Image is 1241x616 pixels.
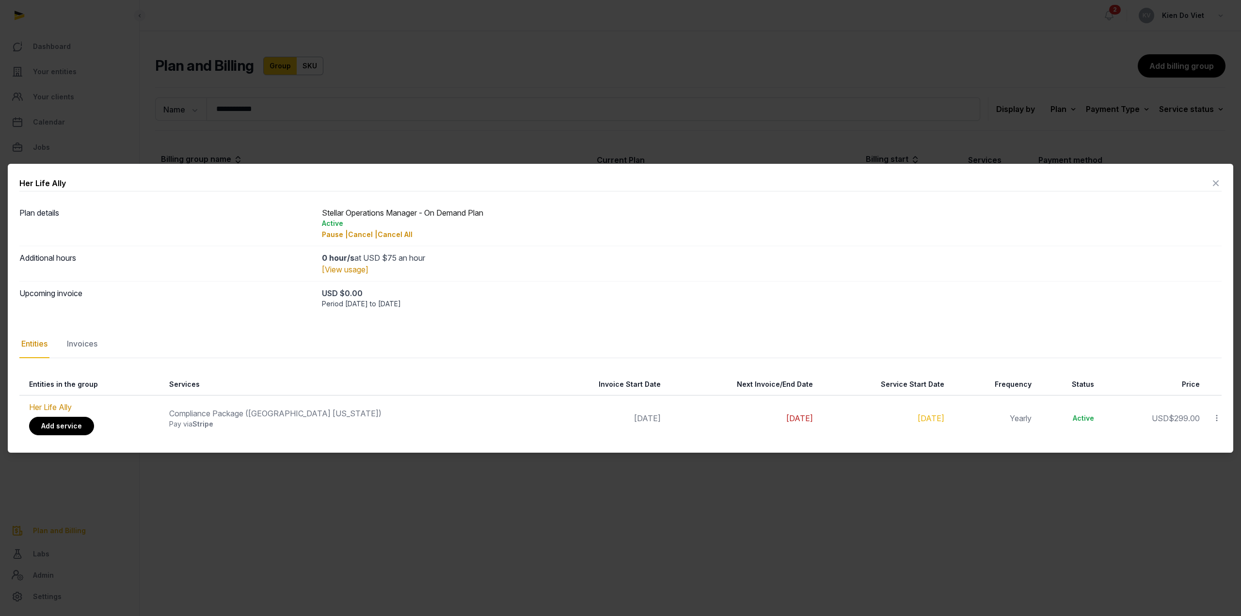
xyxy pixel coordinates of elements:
[538,395,667,441] td: [DATE]
[1047,413,1095,423] div: Active
[169,408,532,419] div: Compliance Package ([GEOGRAPHIC_DATA] [US_STATE])
[950,395,1037,441] td: Yearly
[538,374,667,395] th: Invoice Start Date
[19,177,66,189] div: Her Life Ally
[19,207,314,240] dt: Plan details
[786,413,813,423] span: [DATE]
[29,402,72,412] a: Her Life Ally
[378,230,413,238] span: Cancel All
[19,252,314,275] dt: Additional hours
[192,420,213,428] span: Stripe
[322,207,1222,240] div: Stellar Operations Manager - On Demand Plan
[322,253,354,263] strong: 0 hour/s
[918,413,944,423] a: [DATE]
[348,230,378,238] span: Cancel |
[322,252,1222,264] div: at USD $75 an hour
[169,419,532,429] div: Pay via
[29,417,94,435] a: Add service
[65,330,99,358] div: Invoices
[1100,374,1206,395] th: Price
[322,265,368,274] a: [View usage]
[819,374,950,395] th: Service Start Date
[19,374,159,395] th: Entities in the group
[322,219,1222,228] div: Active
[1152,413,1169,423] span: USD
[667,374,819,395] th: Next Invoice/End Date
[1037,374,1100,395] th: Status
[19,330,1222,358] nav: Tabs
[1169,413,1200,423] span: $299.00
[322,230,348,238] span: Pause |
[950,374,1037,395] th: Frequency
[19,287,314,309] dt: Upcoming invoice
[19,330,49,358] div: Entities
[322,299,1222,309] div: Period [DATE] to [DATE]
[159,374,538,395] th: Services
[322,287,1222,299] div: USD $0.00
